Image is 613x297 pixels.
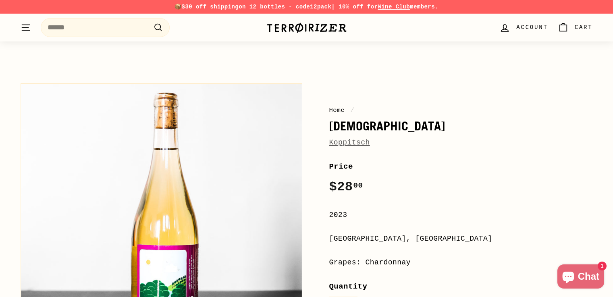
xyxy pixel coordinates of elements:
[329,119,593,133] h1: [DEMOGRAPHIC_DATA]
[329,138,370,146] a: Koppitsch
[349,107,357,114] span: /
[516,23,548,32] span: Account
[555,264,607,291] inbox-online-store-chat: Shopify online store chat
[329,257,593,268] div: Grapes: Chardonnay
[21,2,593,11] p: 📦 on 12 bottles - code | 10% off for members.
[553,16,598,39] a: Cart
[329,161,593,173] label: Price
[353,181,363,190] sup: 00
[329,105,593,115] nav: breadcrumbs
[310,4,331,10] strong: 12pack
[182,4,239,10] span: $30 off shipping
[329,233,593,245] div: [GEOGRAPHIC_DATA], [GEOGRAPHIC_DATA]
[378,4,410,10] a: Wine Club
[329,280,593,293] label: Quantity
[575,23,593,32] span: Cart
[495,16,553,39] a: Account
[329,179,363,194] span: $28
[329,209,593,221] div: 2023
[329,107,345,114] a: Home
